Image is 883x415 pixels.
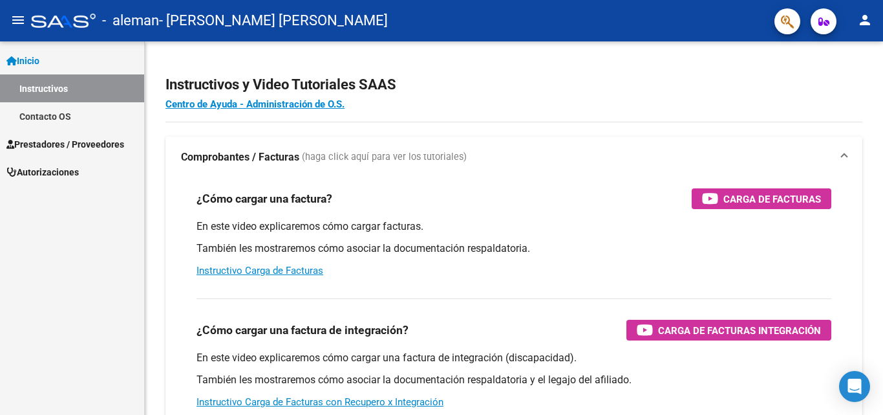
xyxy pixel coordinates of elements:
[197,190,332,208] h3: ¿Cómo cargar una factura?
[6,54,39,68] span: Inicio
[165,73,862,97] h2: Instructivos y Video Tutoriales SAAS
[302,150,467,164] span: (haga click aquí para ver los tutoriales)
[165,137,862,178] mat-expansion-panel-header: Comprobantes / Facturas (haga click aquí para ver los tutoriales)
[197,321,409,339] h3: ¿Cómo cargar una factura de integración?
[159,6,388,35] span: - [PERSON_NAME] [PERSON_NAME]
[692,188,831,209] button: Carga de Facturas
[626,320,831,341] button: Carga de Facturas Integración
[857,12,873,28] mat-icon: person
[839,371,870,402] div: Open Intercom Messenger
[10,12,26,28] mat-icon: menu
[165,98,345,110] a: Centro de Ayuda - Administración de O.S.
[6,165,79,179] span: Autorizaciones
[102,6,159,35] span: - aleman
[197,351,831,365] p: En este video explicaremos cómo cargar una factura de integración (discapacidad).
[658,322,821,339] span: Carga de Facturas Integración
[197,373,831,387] p: También les mostraremos cómo asociar la documentación respaldatoria y el legajo del afiliado.
[197,265,323,276] a: Instructivo Carga de Facturas
[197,396,443,408] a: Instructivo Carga de Facturas con Recupero x Integración
[197,219,831,234] p: En este video explicaremos cómo cargar facturas.
[181,150,299,164] strong: Comprobantes / Facturas
[197,241,831,256] p: También les mostraremos cómo asociar la documentación respaldatoria.
[6,137,124,151] span: Prestadores / Proveedores
[723,191,821,207] span: Carga de Facturas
